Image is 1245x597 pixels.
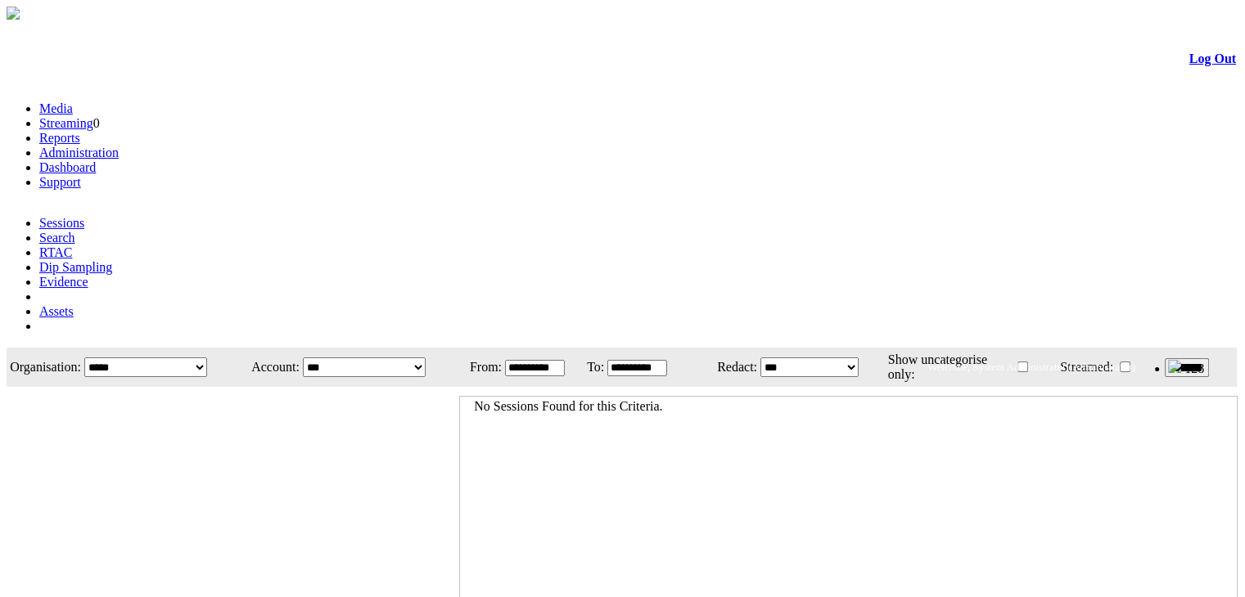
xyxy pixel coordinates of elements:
[39,160,96,174] a: Dashboard
[39,175,81,189] a: Support
[39,260,112,274] a: Dip Sampling
[1184,361,1204,375] span: 128
[1189,52,1236,65] a: Log Out
[582,349,606,385] td: To:
[684,349,758,385] td: Redact:
[474,399,662,413] span: No Sessions Found for this Criteria.
[461,349,503,385] td: From:
[39,116,93,130] a: Streaming
[39,216,84,230] a: Sessions
[39,146,119,159] a: Administration
[1168,360,1181,373] img: bell25.png
[39,231,75,245] a: Search
[39,101,73,115] a: Media
[93,116,100,130] span: 0
[7,7,20,20] img: arrow-3.png
[888,352,987,381] span: Show uncategorise only:
[39,245,72,259] a: RTAC
[927,361,1135,373] span: Welcome, System Administrator (Administrator)
[8,349,82,385] td: Organisation:
[39,131,80,145] a: Reports
[39,275,88,289] a: Evidence
[39,304,74,318] a: Assets
[239,349,300,385] td: Account:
